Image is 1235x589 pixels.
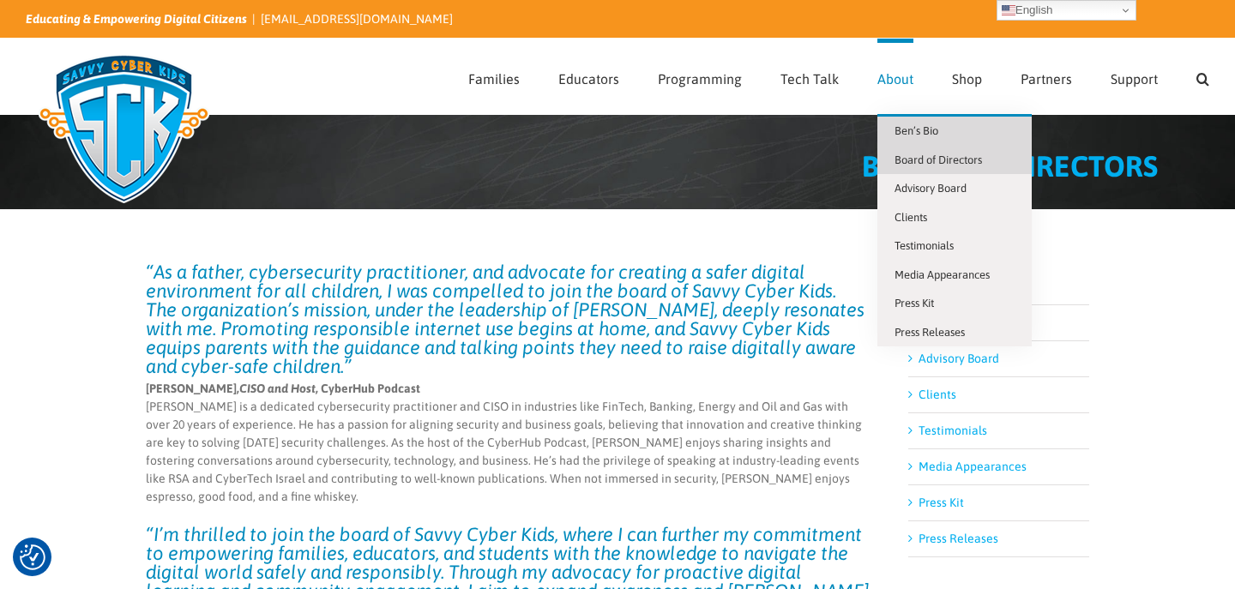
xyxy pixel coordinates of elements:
a: Press Releases [919,532,998,545]
a: Press Releases [877,318,1032,347]
a: Advisory Board [877,174,1032,203]
span: Press Releases [895,326,965,339]
span: About [877,72,913,86]
a: Advisory Board [919,352,999,365]
a: [EMAIL_ADDRESS][DOMAIN_NAME] [261,12,453,26]
img: Revisit consent button [20,544,45,570]
a: Search [1196,39,1209,114]
span: Educators [558,72,619,86]
span: Partners [1021,72,1072,86]
em: “As a father, cybersecurity practitioner, and advocate for creating a safer digital environment f... [146,261,864,377]
a: Support [1111,39,1158,114]
span: Clients [895,211,927,224]
span: Support [1111,72,1158,86]
i: Educating & Empowering Digital Citizens [26,12,247,26]
em: CISO and Host [239,382,316,395]
a: Tech Talk [780,39,839,114]
a: Media Appearances [919,460,1027,473]
a: Educators [558,39,619,114]
p: [PERSON_NAME] is a dedicated cybersecurity practitioner and CISO in industries like FinTech, Bank... [146,380,871,506]
a: Testimonials [919,424,987,437]
span: Advisory Board [895,182,967,195]
span: Programming [658,72,742,86]
a: About [877,39,913,114]
strong: [PERSON_NAME], , CyberHub Podcast [146,382,420,395]
a: Programming [658,39,742,114]
nav: Main Menu [468,39,1209,114]
span: Tech Talk [780,72,839,86]
a: Press Kit [877,289,1032,318]
span: Families [468,72,520,86]
button: Consent Preferences [20,544,45,570]
span: Shop [952,72,982,86]
a: Families [468,39,520,114]
a: Clients [919,388,956,401]
a: Partners [1021,39,1072,114]
span: Ben’s Bio [895,124,938,137]
a: Shop [952,39,982,114]
span: Testimonials [895,239,954,252]
span: BOARD OF DIRECTORS [862,149,1158,183]
a: Testimonials [877,231,1032,261]
img: en [1002,3,1015,17]
img: Savvy Cyber Kids Logo [26,43,222,214]
span: Board of Directors [895,153,982,166]
span: Media Appearances [895,268,990,281]
a: Board of Directors [877,146,1032,175]
a: Clients [877,203,1032,232]
a: Press Kit [919,496,964,509]
span: Press Kit [895,297,934,310]
a: Media Appearances [877,261,1032,290]
a: Ben’s Bio [877,117,1032,146]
